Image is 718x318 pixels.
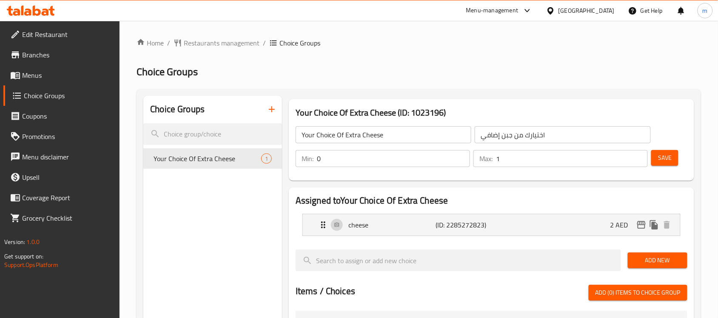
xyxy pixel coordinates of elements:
[3,106,120,126] a: Coupons
[22,152,113,162] span: Menu disclaimer
[296,210,687,239] li: Expand
[184,38,259,48] span: Restaurants management
[262,155,271,163] span: 1
[635,255,681,266] span: Add New
[3,85,120,106] a: Choice Groups
[3,167,120,187] a: Upsell
[648,219,661,231] button: duplicate
[4,251,43,262] span: Get support on:
[261,153,272,164] div: Choices
[595,287,681,298] span: Add (0) items to choice group
[635,219,648,231] button: edit
[3,65,120,85] a: Menus
[296,250,621,271] input: search
[167,38,170,48] li: /
[263,38,266,48] li: /
[296,285,355,298] h2: Items / Choices
[22,29,113,40] span: Edit Restaurant
[661,219,673,231] button: delete
[296,194,687,207] h2: Assigned to Your Choice Of Extra Cheese
[3,24,120,45] a: Edit Restaurant
[26,236,40,247] span: 1.0.0
[22,193,113,203] span: Coverage Report
[22,213,113,223] span: Grocery Checklist
[150,103,205,116] h2: Choice Groups
[137,62,198,81] span: Choice Groups
[296,106,687,119] h3: Your Choice Of Extra Cheese (ID: 1023196)
[4,236,25,247] span: Version:
[24,91,113,101] span: Choice Groups
[137,38,164,48] a: Home
[651,150,678,166] button: Save
[4,259,58,270] a: Support.OpsPlatform
[3,147,120,167] a: Menu disclaimer
[154,153,261,164] span: Your Choice Of Extra Cheese
[143,123,282,145] input: search
[610,220,635,230] p: 2 AED
[137,38,701,48] nav: breadcrumb
[174,38,259,48] a: Restaurants management
[22,131,113,142] span: Promotions
[3,45,120,65] a: Branches
[628,253,687,268] button: Add New
[22,111,113,121] span: Coupons
[3,208,120,228] a: Grocery Checklist
[479,153,493,164] p: Max:
[303,214,680,236] div: Expand
[466,6,519,16] div: Menu-management
[436,220,494,230] p: (ID: 2285272823)
[589,285,687,301] button: Add (0) items to choice group
[302,153,313,164] p: Min:
[22,172,113,182] span: Upsell
[348,220,436,230] p: cheese
[279,38,320,48] span: Choice Groups
[22,50,113,60] span: Branches
[3,126,120,147] a: Promotions
[658,153,672,163] span: Save
[558,6,615,15] div: [GEOGRAPHIC_DATA]
[3,187,120,208] a: Coverage Report
[22,70,113,80] span: Menus
[703,6,708,15] span: m
[143,148,282,169] div: Your Choice Of Extra Cheese1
